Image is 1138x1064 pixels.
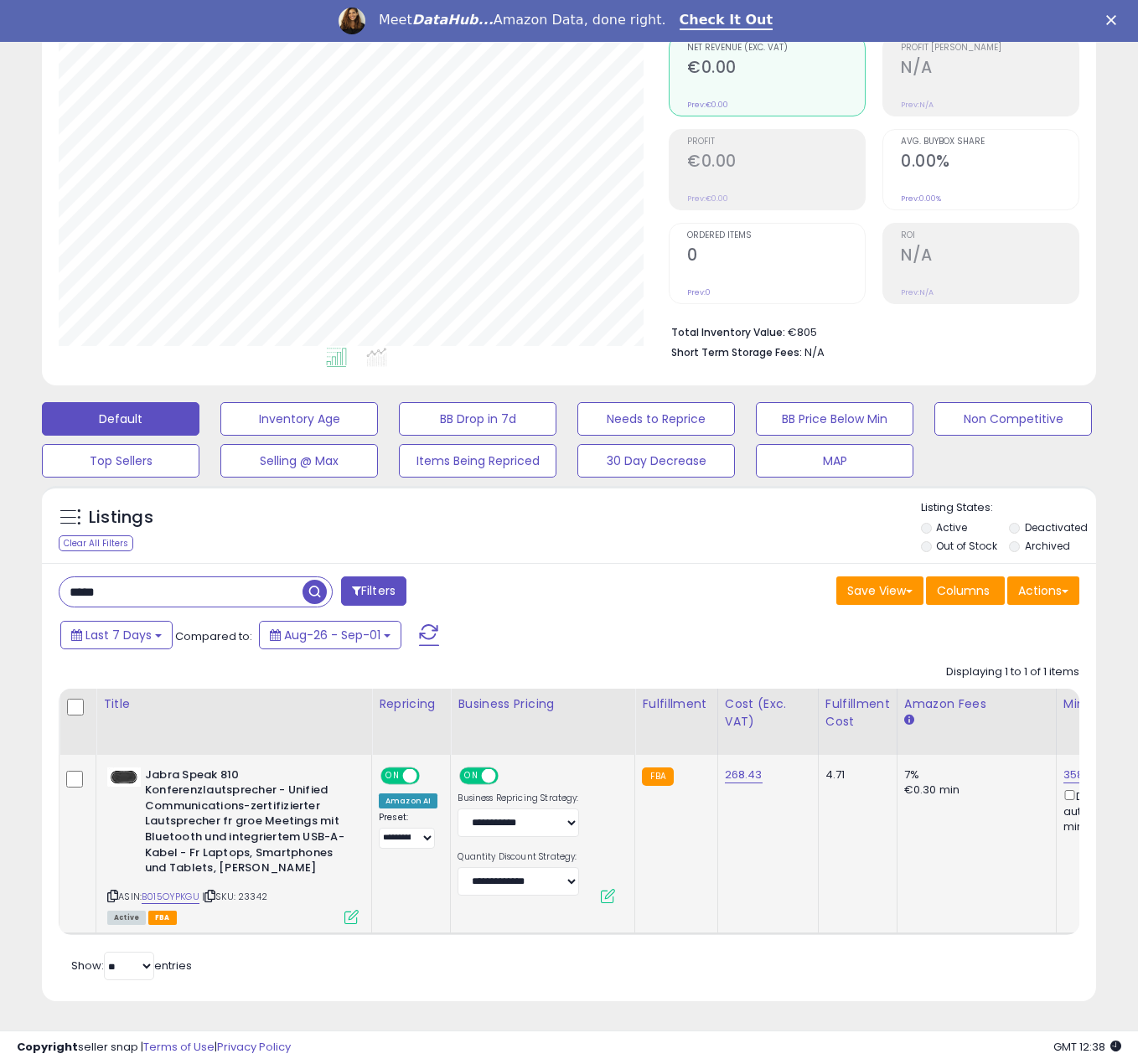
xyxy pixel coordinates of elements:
small: Prev: €0.00 [687,194,728,204]
a: 358.05 [1063,767,1100,783]
button: BB Drop in 7d [399,402,556,436]
span: OFF [496,768,523,783]
div: Clear All Filters [59,535,133,551]
strong: Copyright [17,1039,78,1055]
button: Default [42,402,199,436]
b: Short Term Storage Fees: [671,345,802,359]
span: Avg. Buybox Share [901,137,1079,147]
small: Prev: N/A [901,100,934,110]
label: Archived [1025,539,1070,553]
button: Filters [341,576,406,606]
span: Ordered Items [687,231,865,240]
div: Displaying 1 to 1 of 1 items [946,664,1079,680]
div: seller snap | | [17,1040,291,1056]
button: Actions [1007,576,1079,605]
button: Items Being Repriced [399,444,556,478]
a: Privacy Policy [217,1039,291,1055]
div: 7% [904,767,1043,783]
h2: €0.00 [687,152,865,174]
h2: 0.00% [901,152,1079,174]
small: Prev: 0 [687,287,711,297]
button: Aug-26 - Sep-01 [259,621,401,649]
a: 268.43 [725,767,763,783]
button: Needs to Reprice [577,402,735,436]
b: Total Inventory Value: [671,325,785,339]
span: OFF [417,768,444,783]
small: FBA [642,767,673,786]
li: €805 [671,321,1067,341]
p: Listing States: [921,500,1096,516]
button: Top Sellers [42,444,199,478]
label: Deactivated [1025,520,1088,535]
label: Active [936,520,967,535]
span: Columns [937,582,990,599]
span: N/A [804,344,825,360]
h2: 0 [687,245,865,268]
small: Prev: 0.00% [901,194,941,204]
img: Profile image for Georgie [339,8,365,34]
a: Terms of Use [143,1039,215,1055]
div: €0.30 min [904,783,1043,798]
button: 30 Day Decrease [577,444,735,478]
label: Out of Stock [936,539,997,553]
span: Show: entries [71,958,192,974]
div: Repricing [379,695,443,713]
div: Fulfillment Cost [825,695,890,731]
span: Compared to: [175,628,252,644]
h2: N/A [901,58,1079,80]
button: Last 7 Days [60,621,173,649]
h2: €0.00 [687,58,865,80]
span: ON [462,768,483,783]
div: 4.71 [825,767,884,783]
div: Business Pricing [458,695,628,713]
div: ASIN: [107,767,359,923]
div: Amazon Fees [904,695,1049,713]
label: Business Repricing Strategy: [458,793,579,804]
span: ON [382,768,403,783]
div: Fulfillment [642,695,710,713]
span: Last 7 Days [85,627,152,643]
span: All listings currently available for purchase on Amazon [107,911,146,925]
button: Non Competitive [934,402,1092,436]
div: Title [103,695,365,713]
button: Save View [836,576,923,605]
span: Net Revenue (Exc. VAT) [687,44,865,53]
h5: Listings [89,506,153,529]
div: Amazon AI [379,793,437,808]
div: Preset: [379,812,437,850]
img: 31xnFceAfAL._SL40_.jpg [107,767,141,787]
span: | SKU: 23342 [202,890,267,903]
button: BB Price Below Min [756,402,913,436]
span: Profit [PERSON_NAME] [901,44,1079,53]
label: Quantity Discount Strategy: [458,851,579,863]
button: MAP [756,444,913,478]
b: Jabra Speak 810 Konferenzlautsprecher - Unified Communications-zertifizierter Lautsprecher fr gro... [145,767,349,881]
span: FBA [148,911,177,925]
h2: N/A [901,245,1079,268]
div: Meet Amazon Data, done right. [379,12,666,28]
span: ROI [901,231,1079,240]
small: Prev: €0.00 [687,100,728,110]
i: DataHub... [412,12,494,28]
button: Columns [926,576,1005,605]
div: Cost (Exc. VAT) [725,695,811,731]
span: 2025-09-9 12:38 GMT [1053,1039,1121,1055]
span: Profit [687,137,865,147]
button: Inventory Age [220,402,378,436]
a: B015OYPKGU [142,890,199,904]
a: Check It Out [680,12,773,30]
button: Selling @ Max [220,444,378,478]
span: Aug-26 - Sep-01 [284,627,380,643]
small: Prev: N/A [901,287,934,297]
div: Close [1106,15,1123,25]
small: Amazon Fees. [904,713,914,728]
